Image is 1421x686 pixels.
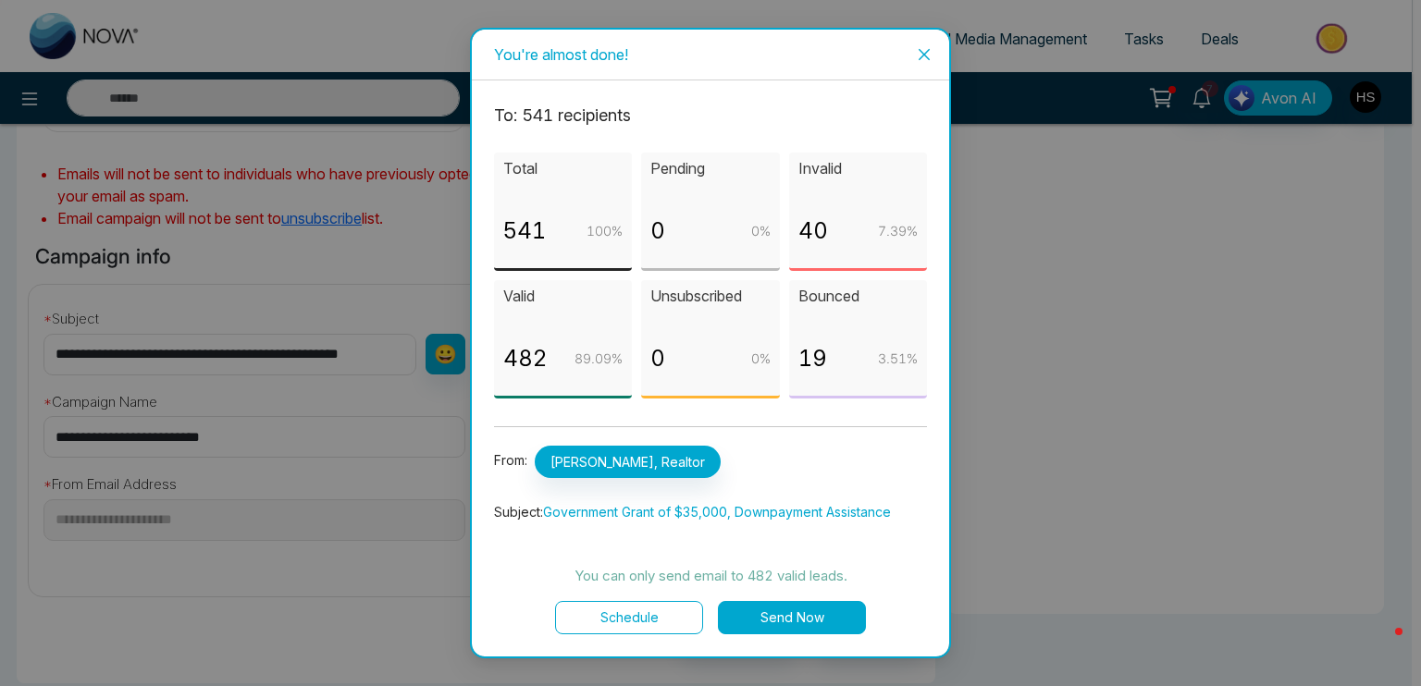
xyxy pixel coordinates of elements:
p: 89.09 % [575,349,623,369]
p: 3.51 % [878,349,918,369]
span: close [917,47,932,62]
p: Subject: [494,502,927,522]
p: From: [494,446,927,478]
p: 100 % [587,221,623,241]
p: 40 [798,214,828,249]
button: Send Now [718,601,866,634]
p: Bounced [798,285,918,308]
iframe: Intercom live chat [1358,623,1402,668]
p: 0 [650,214,665,249]
p: 7.39 % [878,221,918,241]
span: Government Grant of $35,000, Downpayment Assistance [543,504,891,520]
p: To: 541 recipient s [494,103,927,129]
p: 0 % [751,349,771,369]
p: Invalid [798,157,918,180]
p: 0 [650,341,665,376]
p: 482 [503,341,547,376]
span: [PERSON_NAME], Realtor [535,446,721,478]
p: 541 [503,214,546,249]
p: 19 [798,341,827,376]
p: 0 % [751,221,771,241]
div: You're almost done! [494,44,927,65]
p: Total [503,157,623,180]
p: Unsubscribed [650,285,770,308]
p: Pending [650,157,770,180]
p: Valid [503,285,623,308]
button: Close [899,30,949,80]
p: You can only send email to 482 valid leads. [494,565,927,587]
button: Schedule [555,601,703,634]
